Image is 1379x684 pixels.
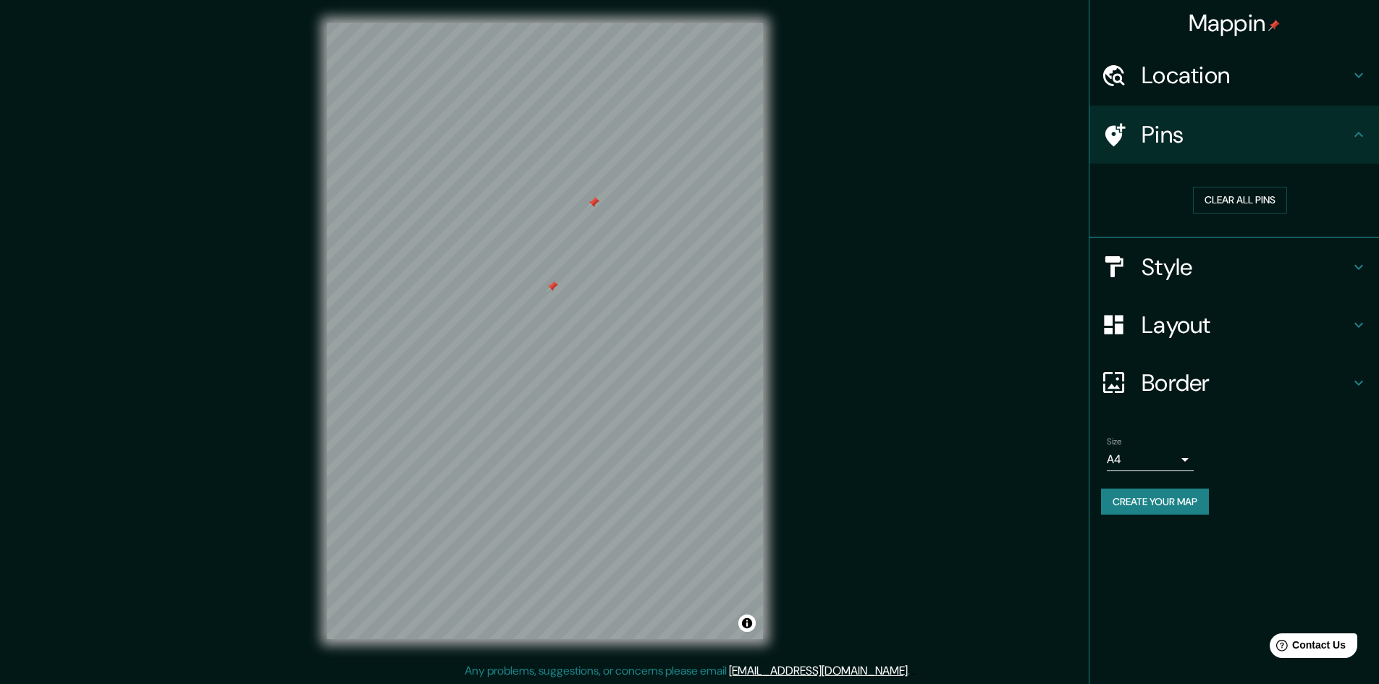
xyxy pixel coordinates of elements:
div: Location [1089,46,1379,104]
p: Any problems, suggestions, or concerns please email . [465,662,910,680]
iframe: Help widget launcher [1250,628,1363,668]
img: pin-icon.png [1268,20,1280,31]
div: Style [1089,238,1379,296]
button: Clear all pins [1193,187,1287,214]
h4: Pins [1142,120,1350,149]
h4: Mappin [1189,9,1281,38]
div: . [910,662,912,680]
button: Toggle attribution [738,615,756,632]
h4: Border [1142,368,1350,397]
a: [EMAIL_ADDRESS][DOMAIN_NAME] [729,663,908,678]
div: Pins [1089,106,1379,164]
h4: Location [1142,61,1350,90]
h4: Layout [1142,311,1350,339]
div: . [912,662,915,680]
div: Border [1089,354,1379,412]
div: Layout [1089,296,1379,354]
button: Create your map [1101,489,1209,515]
label: Size [1107,435,1122,447]
canvas: Map [327,23,763,639]
div: A4 [1107,448,1194,471]
h4: Style [1142,253,1350,282]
